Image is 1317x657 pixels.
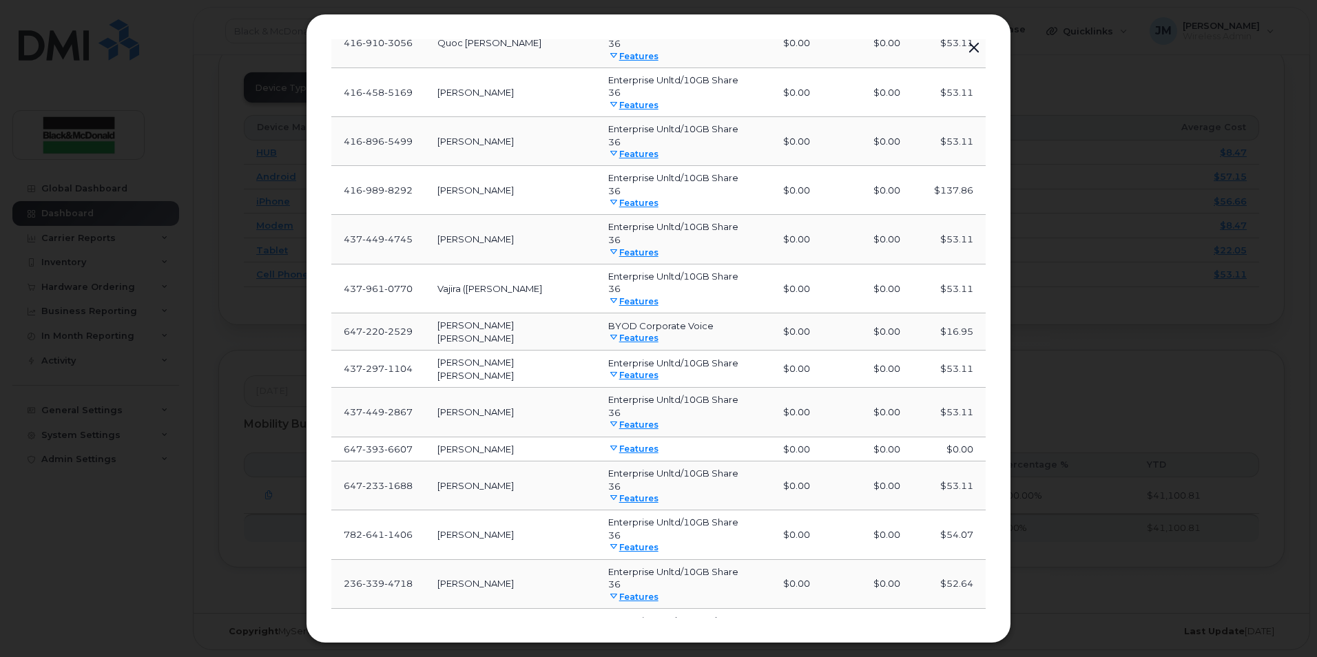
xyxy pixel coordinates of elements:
td: $0.00 [913,437,986,462]
span: 647 [344,480,413,491]
span: 1406 [384,529,413,540]
span: 6607 [384,444,413,455]
span: 647 [344,444,413,455]
span: 782 [344,529,413,540]
td: [PERSON_NAME] [425,510,596,559]
td: $0.00 [754,437,823,462]
td: $53.11 [913,461,986,510]
td: $0.00 [754,461,823,510]
td: [PERSON_NAME] [425,437,596,462]
a: Features [608,444,658,454]
td: $0.00 [822,437,913,462]
span: 393 [362,444,384,455]
span: 641 [362,529,384,540]
a: Features [608,493,658,503]
td: $0.00 [822,510,913,559]
div: Enterprise Unltd/10GB Share 36 [608,467,742,492]
td: [PERSON_NAME] [425,461,596,510]
span: 233 [362,480,384,491]
span: 1688 [384,480,413,491]
td: $54.07 [913,510,986,559]
div: Enterprise Unltd/10GB Share 36 [608,516,742,541]
td: $0.00 [822,461,913,510]
td: $0.00 [754,510,823,559]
